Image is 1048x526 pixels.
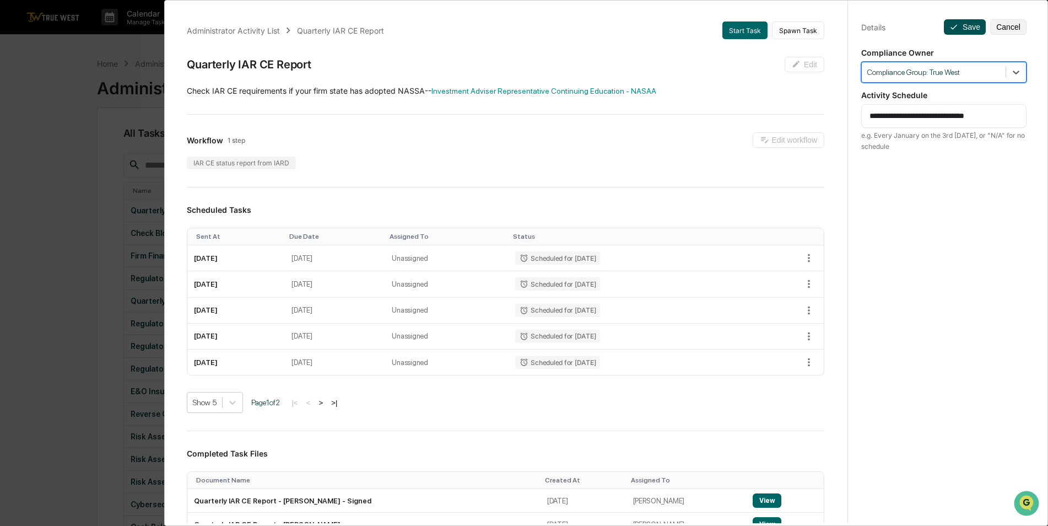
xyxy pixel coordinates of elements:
[37,95,139,104] div: We're available if you need us!
[7,135,75,154] a: 🖐️Preclearance
[110,187,133,195] span: Pylon
[513,233,746,240] div: Toggle SortBy
[722,22,768,39] button: Start Task
[78,186,133,195] a: Powered byPylon
[22,160,69,171] span: Data Lookup
[187,350,285,375] td: [DATE]
[251,398,280,407] span: Page 1 of 2
[755,476,819,484] div: Toggle SortBy
[80,140,89,149] div: 🗄️
[861,23,885,32] div: Details
[753,132,824,148] button: Edit workflow
[385,245,509,271] td: Unassigned
[187,136,223,145] span: Workflow
[187,324,285,350] td: [DATE]
[626,489,747,513] td: [PERSON_NAME]
[7,155,74,175] a: 🔎Data Lookup
[285,245,385,271] td: [DATE]
[196,476,536,484] div: Toggle SortBy
[515,304,600,317] div: Scheduled for [DATE]
[288,398,301,407] button: |<
[22,139,71,150] span: Preclearance
[37,84,181,95] div: Start new chat
[753,493,781,508] button: View
[187,157,296,169] div: IAR CE status report from IARD
[385,271,509,297] td: Unassigned
[75,135,141,154] a: 🗄️Attestations
[297,26,384,35] div: Quarterly IAR CE Report
[11,84,31,104] img: 1746055101610-c473b297-6a78-478c-a979-82029cc54cd1
[285,350,385,375] td: [DATE]
[631,476,742,484] div: Toggle SortBy
[285,271,385,297] td: [DATE]
[285,324,385,350] td: [DATE]
[545,476,622,484] div: Toggle SortBy
[187,489,541,513] td: Quarterly IAR CE Report - [PERSON_NAME] - Signed
[187,86,656,95] span: ​Check IAR CE requirements if your firm state has adopted NASSA--
[289,233,381,240] div: Toggle SortBy
[285,298,385,324] td: [DATE]
[541,489,626,513] td: [DATE]
[861,90,1027,100] p: Activity Schedule
[187,245,285,271] td: [DATE]
[187,88,201,101] button: Start new chat
[515,251,600,265] div: Scheduled for [DATE]
[1013,490,1042,519] iframe: Open customer support
[187,26,280,35] div: Administrator Activity List
[385,350,509,375] td: Unassigned
[772,22,824,39] button: Spawn Task
[515,277,600,291] div: Scheduled for [DATE]
[390,233,504,240] div: Toggle SortBy
[431,87,656,95] a: Investment Adviser Representative Continuing Education - NASAA
[515,356,600,369] div: Scheduled for [DATE]
[328,398,341,407] button: >|
[385,324,509,350] td: Unassigned
[91,139,137,150] span: Attestations
[11,23,201,41] p: How can we help?
[990,19,1027,35] button: Cancel
[303,398,314,407] button: <
[196,233,280,240] div: Toggle SortBy
[315,398,326,407] button: >
[11,161,20,170] div: 🔎
[785,57,824,72] button: Edit
[187,271,285,297] td: [DATE]
[228,136,245,144] span: 1 step
[187,298,285,324] td: [DATE]
[187,205,824,214] h3: Scheduled Tasks
[385,298,509,324] td: Unassigned
[515,330,600,343] div: Scheduled for [DATE]
[861,48,1027,57] p: Compliance Owner
[861,130,1027,152] div: e.g. Every January on the 3rd [DATE], or "N/A" for no schedule
[11,140,20,149] div: 🖐️
[187,449,824,458] h3: Completed Task Files
[187,58,311,71] div: Quarterly IAR CE Report
[944,19,986,35] button: Save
